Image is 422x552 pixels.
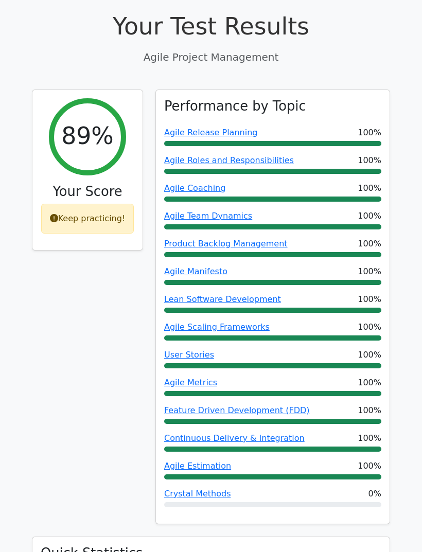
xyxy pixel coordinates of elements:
[164,183,225,193] a: Agile Coaching
[164,239,288,248] a: Product Backlog Management
[32,49,390,65] p: Agile Project Management
[164,433,305,443] a: Continuous Delivery & Integration
[358,377,381,389] span: 100%
[358,127,381,139] span: 100%
[32,13,390,41] h1: Your Test Results
[358,349,381,361] span: 100%
[368,488,381,500] span: 0%
[164,294,281,304] a: Lean Software Development
[164,98,306,114] h3: Performance by Topic
[358,321,381,333] span: 100%
[164,489,231,498] a: Crystal Methods
[358,293,381,306] span: 100%
[164,378,217,387] a: Agile Metrics
[164,461,231,471] a: Agile Estimation
[358,460,381,472] span: 100%
[164,155,294,165] a: Agile Roles and Responsibilities
[61,122,114,151] h2: 89%
[41,184,134,200] h3: Your Score
[358,182,381,194] span: 100%
[358,210,381,222] span: 100%
[164,266,227,276] a: Agile Manifesto
[164,128,257,137] a: Agile Release Planning
[358,238,381,250] span: 100%
[358,432,381,444] span: 100%
[164,405,310,415] a: Feature Driven Development (FDD)
[164,350,214,360] a: User Stories
[358,404,381,417] span: 100%
[164,211,252,221] a: Agile Team Dynamics
[358,265,381,278] span: 100%
[164,322,270,332] a: Agile Scaling Frameworks
[358,154,381,167] span: 100%
[41,204,134,234] div: Keep practicing!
